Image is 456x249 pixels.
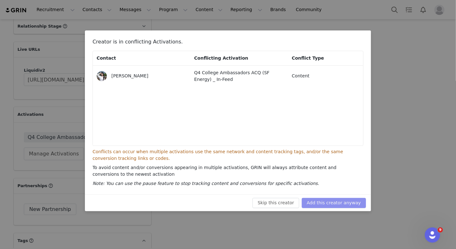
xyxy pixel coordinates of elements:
p: Note: You can use the pause feature to stop tracking content and conversions for specific activat... [93,180,363,187]
span: Contact [97,56,116,61]
img: a3873cc9-7f32-4e8b-9384-8c6150cd024c.jpg [97,71,107,81]
iframe: Intercom live chat [425,227,440,243]
span: 9 [438,227,443,233]
p: Content [292,73,358,79]
h3: Creator is in conflicting Activations. [93,38,363,48]
p: To avoid content and/or conversions appearing in multiple activations, GRIN will always attribute... [93,164,363,178]
span: Conflicting Activation [194,56,248,61]
span: [PERSON_NAME] [111,73,148,78]
span: Conflict Type [292,56,324,61]
body: Rich Text Area. Press ALT-0 for help. [5,5,261,12]
p: Conflicts can occur when multiple activations use the same network and content tracking tags, and... [93,148,363,162]
button: Skip this creator [252,198,299,208]
p: Q4 College Ambassadors ACQ (SF Energy) _ In-Feed [194,69,283,83]
button: Add this creator anyway [302,198,366,208]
